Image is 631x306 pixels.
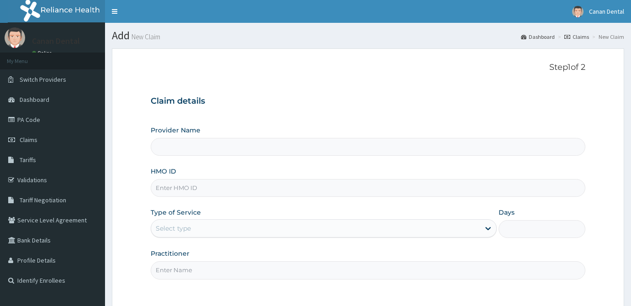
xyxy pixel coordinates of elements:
small: New Claim [130,33,160,40]
label: Practitioner [151,249,189,258]
label: HMO ID [151,167,176,176]
span: Dashboard [20,95,49,104]
p: Step 1 of 2 [151,63,585,73]
img: User Image [5,27,25,48]
div: Select type [156,224,191,233]
span: Switch Providers [20,75,66,84]
p: Canan Dental [32,37,80,45]
input: Enter HMO ID [151,179,585,197]
h3: Claim details [151,96,585,106]
span: Claims [20,136,37,144]
input: Enter Name [151,261,585,279]
img: User Image [572,6,584,17]
li: New Claim [590,33,624,41]
h1: Add [112,30,624,42]
label: Days [499,208,515,217]
a: Claims [564,33,589,41]
a: Online [32,50,54,56]
label: Provider Name [151,126,200,135]
span: Canan Dental [589,7,624,16]
a: Dashboard [521,33,555,41]
span: Tariffs [20,156,36,164]
span: Tariff Negotiation [20,196,66,204]
label: Type of Service [151,208,201,217]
